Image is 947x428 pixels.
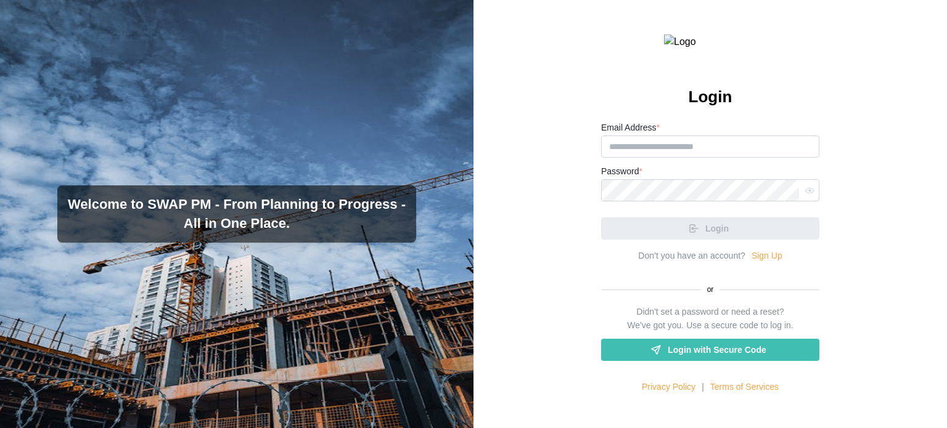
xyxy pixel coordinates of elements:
div: or [601,284,819,296]
label: Password [601,165,642,179]
a: Sign Up [752,249,782,263]
h2: Login [689,86,732,108]
h3: Welcome to SWAP PM - From Planning to Progress - All in One Place. [67,195,406,233]
a: Terms of Services [710,381,779,394]
label: Email Address [601,121,660,135]
a: Privacy Policy [642,381,695,394]
div: Didn't set a password or need a reset? We've got you. Use a secure code to log in. [627,305,793,332]
div: | [702,381,704,394]
div: Don’t you have an account? [638,249,745,263]
span: Login with Secure Code [668,339,766,360]
a: Login with Secure Code [601,339,819,361]
img: Logo [664,34,756,50]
